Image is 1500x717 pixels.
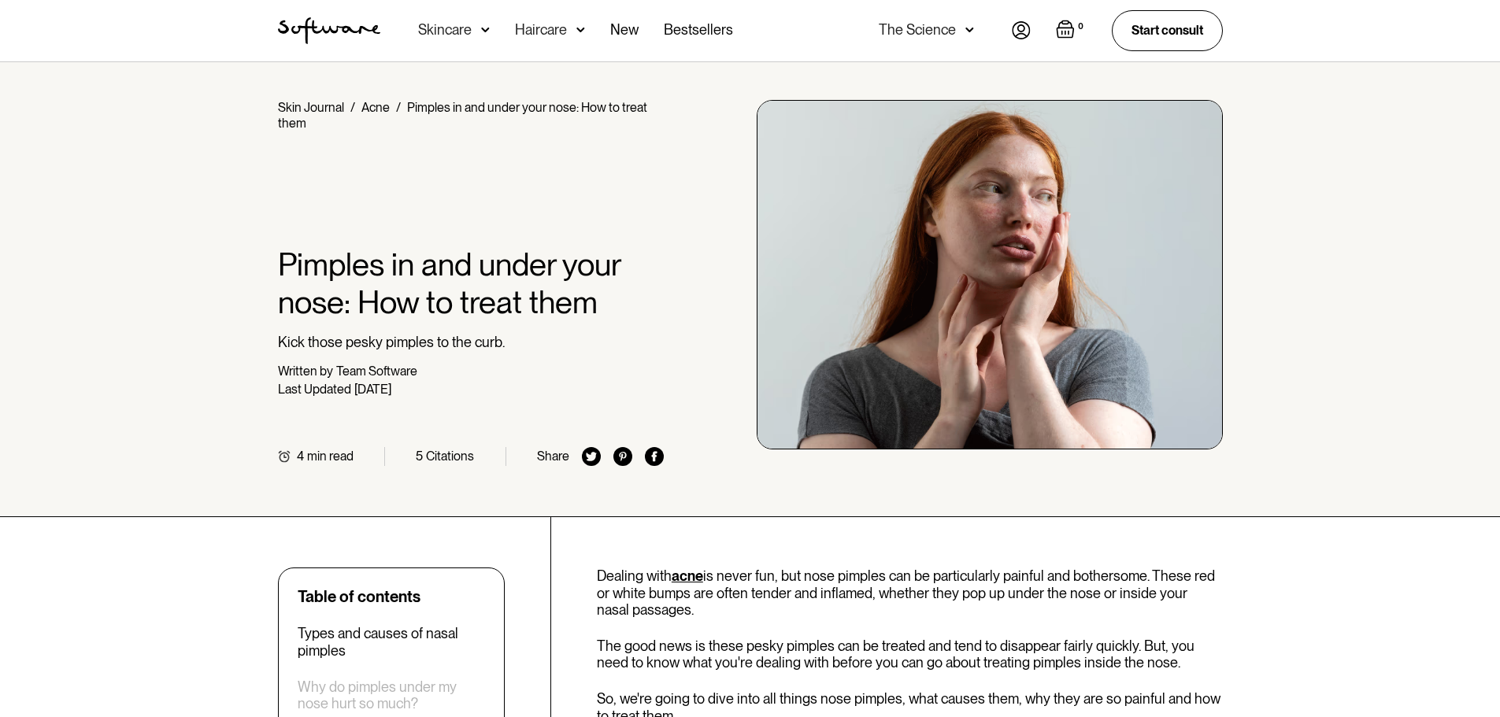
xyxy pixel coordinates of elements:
a: Skin Journal [278,100,344,115]
h1: Pimples in and under your nose: How to treat them [278,246,665,321]
div: Written by [278,364,333,379]
img: arrow down [481,22,490,38]
div: Citations [426,449,474,464]
div: Skincare [418,22,472,38]
div: / [350,100,355,115]
a: home [278,17,380,44]
div: min read [307,449,354,464]
a: Why do pimples under my nose hurt so much? [298,678,485,712]
img: Software Logo [278,17,380,44]
a: acne [672,567,703,584]
p: Dealing with is never fun, but nose pimples can be particularly painful and bothersome. These red... [597,567,1223,619]
a: Types and causes of nasal pimples [298,625,485,659]
div: Table of contents [298,587,420,606]
div: Last Updated [278,382,351,397]
div: Pimples in and under your nose: How to treat them [278,100,647,131]
div: / [396,100,401,115]
div: The Science [879,22,956,38]
div: Team Software [336,364,417,379]
p: The good news is these pesky pimples can be treated and tend to disappear fairly quickly. But, yo... [597,638,1223,671]
img: arrow down [576,22,585,38]
div: Share [537,449,569,464]
img: facebook icon [645,447,664,466]
a: Start consult [1112,10,1223,50]
p: Kick those pesky pimples to the curb. [278,334,665,351]
div: 0 [1075,20,1087,34]
div: 4 [297,449,304,464]
img: arrow down [965,22,974,38]
img: twitter icon [582,447,601,466]
a: Acne [361,100,390,115]
div: Haircare [515,22,567,38]
div: [DATE] [354,382,391,397]
img: pinterest icon [613,447,632,466]
div: 5 [416,449,423,464]
a: Open empty cart [1056,20,1087,42]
